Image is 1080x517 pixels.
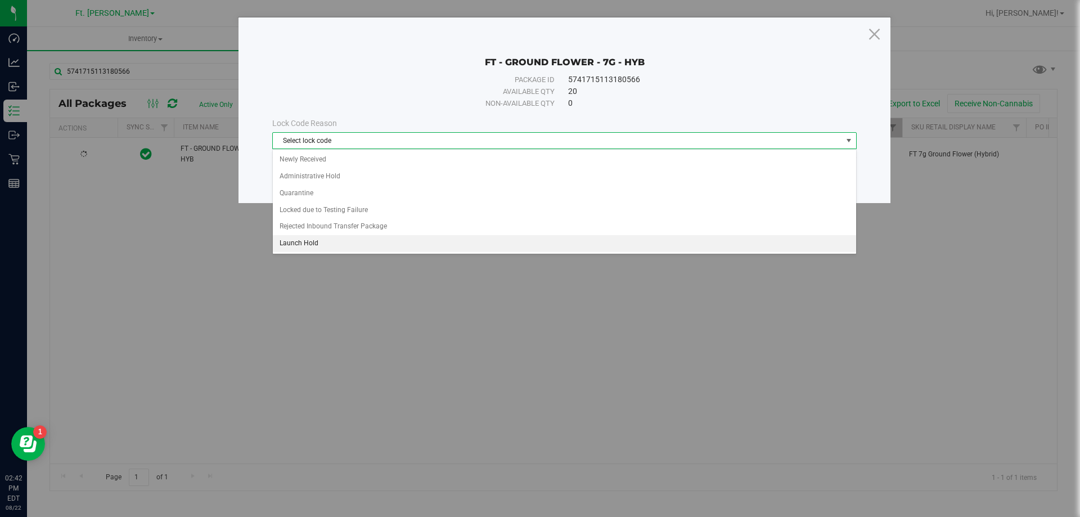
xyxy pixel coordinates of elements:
div: Available qty [298,86,555,97]
li: Newly Received [273,151,856,168]
div: 0 [568,97,831,109]
iframe: Resource center unread badge [33,425,47,439]
div: 5741715113180566 [568,74,831,86]
div: Package ID [298,74,555,86]
span: Lock Code Reason [272,119,337,128]
div: 20 [568,86,831,97]
li: Administrative Hold [273,168,856,185]
iframe: Resource center [11,427,45,461]
li: Quarantine [273,185,856,202]
div: Non-available qty [298,98,555,109]
span: select [842,133,856,149]
div: FT - GROUND FLOWER - 7G - HYB [272,40,857,68]
li: Rejected Inbound Transfer Package [273,218,856,235]
li: Locked due to Testing Failure [273,202,856,219]
span: Select lock code [273,133,842,149]
li: Launch Hold [273,235,856,252]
